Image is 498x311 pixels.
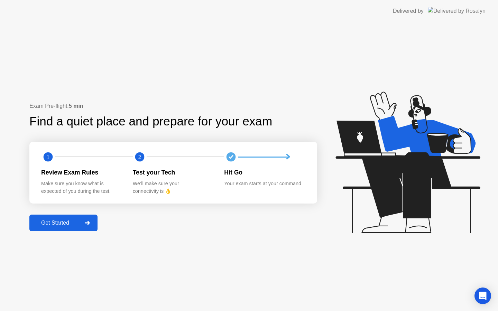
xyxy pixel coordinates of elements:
[133,180,213,195] div: We’ll make sure your connectivity is 👌
[29,102,317,110] div: Exam Pre-flight:
[224,168,305,177] div: Hit Go
[41,168,122,177] div: Review Exam Rules
[31,220,79,226] div: Get Started
[41,180,122,195] div: Make sure you know what is expected of you during the test.
[47,154,49,160] text: 1
[29,112,273,131] div: Find a quiet place and prepare for your exam
[69,103,83,109] b: 5 min
[474,288,491,304] div: Open Intercom Messenger
[138,154,141,160] text: 2
[133,168,213,177] div: Test your Tech
[428,7,486,15] img: Delivered by Rosalyn
[224,180,305,188] div: Your exam starts at your command
[393,7,424,15] div: Delivered by
[29,215,98,231] button: Get Started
